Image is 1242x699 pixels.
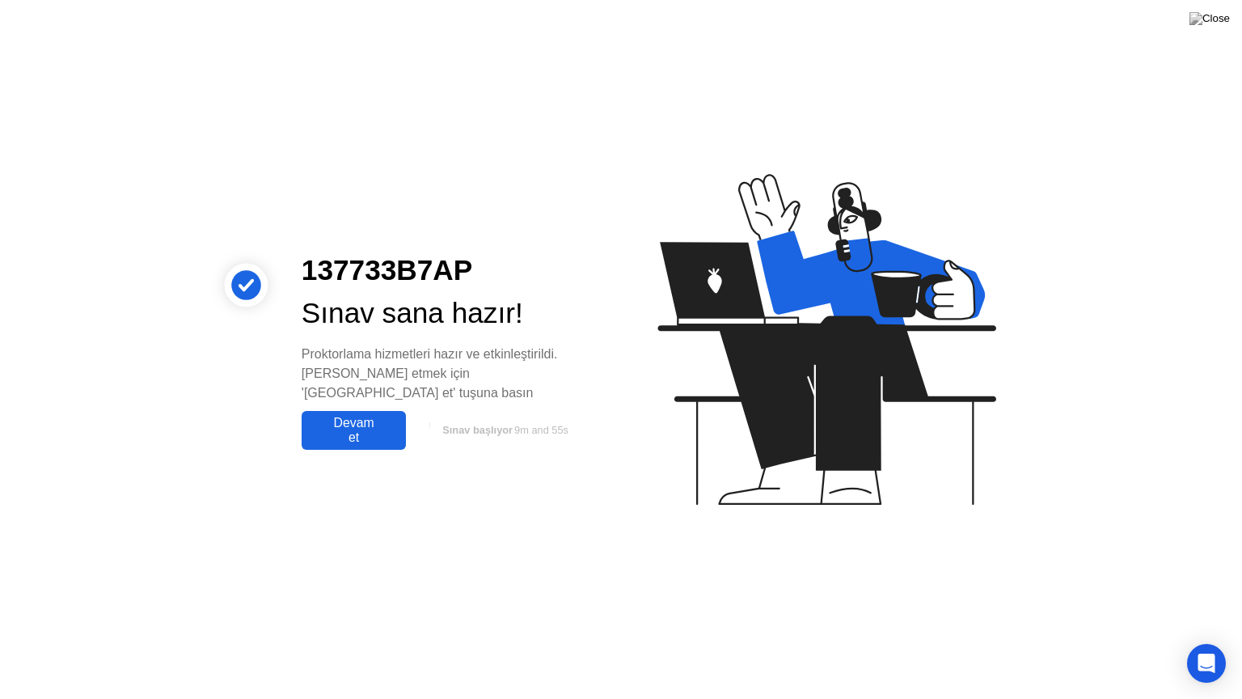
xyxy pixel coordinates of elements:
[1187,644,1226,683] div: Open Intercom Messenger
[302,345,595,403] div: Proktorlama hizmetleri hazır ve etkinleştirildi. [PERSON_NAME] etmek için '[GEOGRAPHIC_DATA] et' ...
[302,292,595,335] div: Sınav sana hazır!
[514,424,568,436] span: 9m and 55s
[414,415,595,446] button: Sınav başlıyor9m and 55s
[302,411,406,450] button: Devam et
[306,416,401,445] div: Devam et
[302,249,595,292] div: 137733B7AP
[1189,12,1230,25] img: Close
